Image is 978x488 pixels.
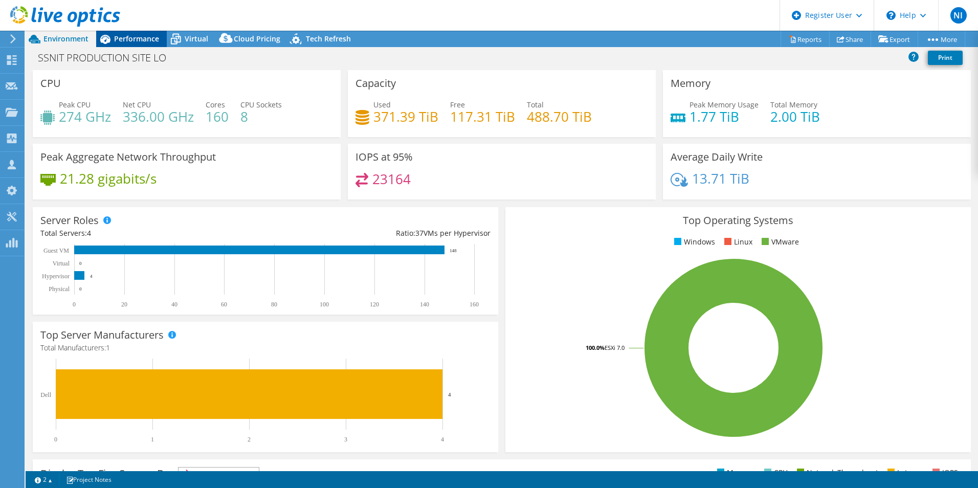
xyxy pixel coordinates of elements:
[271,301,277,308] text: 80
[123,100,151,109] span: Net CPU
[43,34,88,43] span: Environment
[513,215,963,226] h3: Top Operating Systems
[60,173,157,184] h4: 21.28 gigabits/s
[206,100,225,109] span: Cores
[123,111,194,122] h4: 336.00 GHz
[450,100,465,109] span: Free
[586,344,605,351] tspan: 100.0%
[121,301,127,308] text: 20
[171,301,177,308] text: 40
[372,173,411,185] h4: 23164
[59,111,111,122] h4: 274 GHz
[759,236,799,248] li: VMware
[886,11,896,20] svg: \n
[355,78,396,89] h3: Capacity
[53,260,70,267] text: Virtual
[306,34,351,43] span: Tech Refresh
[87,228,91,238] span: 4
[781,31,830,47] a: Reports
[240,111,282,122] h4: 8
[441,436,444,443] text: 4
[179,468,259,480] span: IOPS
[370,301,379,308] text: 120
[373,100,391,109] span: Used
[355,151,413,163] h3: IOPS at 95%
[59,100,91,109] span: Peak CPU
[40,78,61,89] h3: CPU
[470,301,479,308] text: 160
[672,236,715,248] li: Windows
[265,228,491,239] div: Ratio: VMs per Hypervisor
[690,111,759,122] h4: 1.77 TiB
[40,391,51,398] text: Dell
[692,173,749,184] h4: 13.71 TiB
[43,247,69,254] text: Guest VM
[373,111,438,122] h4: 371.39 TiB
[49,285,70,293] text: Physical
[114,34,159,43] span: Performance
[885,467,923,478] li: Latency
[420,301,429,308] text: 140
[185,34,208,43] span: Virtual
[722,236,752,248] li: Linux
[320,301,329,308] text: 100
[448,391,451,397] text: 4
[450,111,515,122] h4: 117.31 TiB
[40,228,265,239] div: Total Servers:
[40,215,99,226] h3: Server Roles
[794,467,878,478] li: Network Throughput
[33,52,182,63] h1: SSNIT PRODUCTION SITE LO
[40,151,216,163] h3: Peak Aggregate Network Throughput
[450,248,457,253] text: 148
[221,301,227,308] text: 60
[79,286,82,292] text: 0
[54,436,57,443] text: 0
[151,436,154,443] text: 1
[40,329,164,341] h3: Top Server Manufacturers
[918,31,965,47] a: More
[415,228,424,238] span: 37
[605,344,625,351] tspan: ESXi 7.0
[770,111,820,122] h4: 2.00 TiB
[928,51,963,65] a: Print
[829,31,871,47] a: Share
[42,273,70,280] text: Hypervisor
[690,100,759,109] span: Peak Memory Usage
[950,7,967,24] span: NI
[344,436,347,443] text: 3
[79,261,82,266] text: 0
[234,34,280,43] span: Cloud Pricing
[770,100,817,109] span: Total Memory
[527,111,592,122] h4: 488.70 TiB
[527,100,544,109] span: Total
[106,343,110,352] span: 1
[28,473,59,486] a: 2
[671,78,710,89] h3: Memory
[671,151,763,163] h3: Average Daily Write
[871,31,918,47] a: Export
[73,301,76,308] text: 0
[40,342,491,353] h4: Total Manufacturers:
[248,436,251,443] text: 2
[715,467,755,478] li: Memory
[206,111,229,122] h4: 160
[90,274,93,279] text: 4
[240,100,282,109] span: CPU Sockets
[930,467,958,478] li: IOPS
[59,473,119,486] a: Project Notes
[762,467,788,478] li: CPU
